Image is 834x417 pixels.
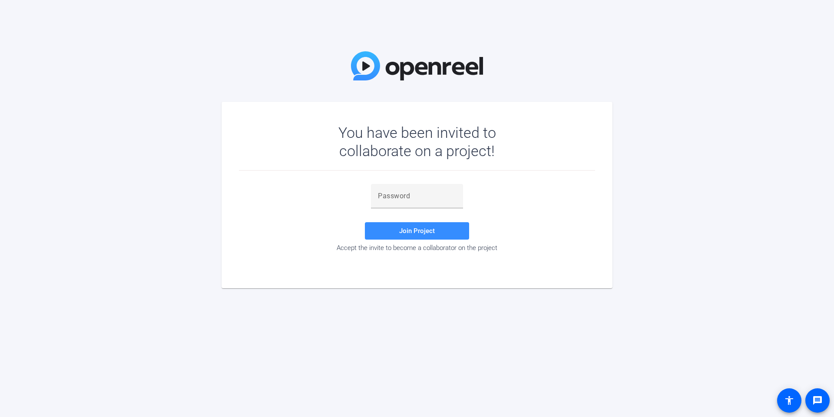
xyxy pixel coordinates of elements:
div: Accept the invite to become a collaborator on the project [239,244,595,252]
img: OpenReel Logo [351,51,483,80]
mat-icon: accessibility [784,395,794,406]
button: Join Project [365,222,469,240]
mat-icon: message [812,395,823,406]
input: Password [378,191,456,201]
span: Join Project [399,227,435,235]
div: You have been invited to collaborate on a project! [313,123,521,160]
